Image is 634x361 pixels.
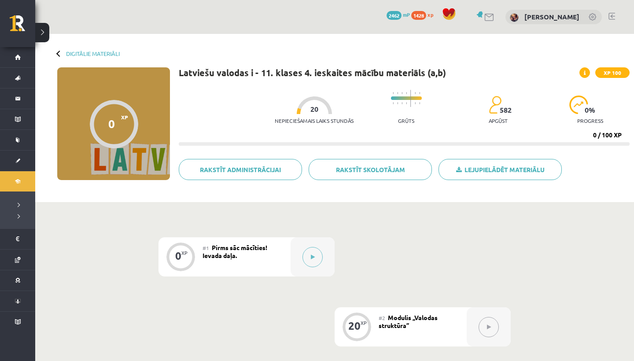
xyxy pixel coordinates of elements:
span: #2 [379,314,385,321]
p: progress [577,118,603,124]
span: XP 100 [595,67,630,78]
span: mP [403,11,410,18]
img: icon-short-line-57e1e144782c952c97e751825c79c345078a6d821885a25fce030b3d8c18986b.svg [419,102,420,104]
span: 582 [500,106,512,114]
p: Nepieciešamais laiks stundās [275,118,354,124]
p: Grūts [398,118,414,124]
div: 0 [175,252,181,260]
span: 1428 [411,11,426,20]
img: icon-short-line-57e1e144782c952c97e751825c79c345078a6d821885a25fce030b3d8c18986b.svg [393,102,394,104]
div: XP [361,320,367,325]
a: Lejupielādēt materiālu [439,159,562,180]
img: Katrīna Liepiņa [510,13,519,22]
div: 20 [348,322,361,330]
h1: Latviešu valodas i - 11. klases 4. ieskaites mācību materiāls (a,b) [179,67,446,78]
span: 0 % [585,106,596,114]
span: xp [428,11,433,18]
img: icon-short-line-57e1e144782c952c97e751825c79c345078a6d821885a25fce030b3d8c18986b.svg [415,102,416,104]
a: 1428 xp [411,11,438,18]
span: XP [121,114,128,120]
p: apgūst [489,118,508,124]
img: icon-progress-161ccf0a02000e728c5f80fcf4c31c7af3da0e1684b2b1d7c360e028c24a22f1.svg [569,96,588,114]
img: icon-short-line-57e1e144782c952c97e751825c79c345078a6d821885a25fce030b3d8c18986b.svg [406,92,407,94]
a: Rakstīt skolotājam [309,159,432,180]
img: icon-short-line-57e1e144782c952c97e751825c79c345078a6d821885a25fce030b3d8c18986b.svg [419,92,420,94]
a: Digitālie materiāli [66,50,120,57]
a: Rīgas 1. Tālmācības vidusskola [10,15,35,37]
span: #1 [203,244,209,251]
span: Modulis „Valodas struktūra” [379,313,438,329]
img: icon-short-line-57e1e144782c952c97e751825c79c345078a6d821885a25fce030b3d8c18986b.svg [415,92,416,94]
img: icon-short-line-57e1e144782c952c97e751825c79c345078a6d821885a25fce030b3d8c18986b.svg [397,92,398,94]
a: [PERSON_NAME] [524,12,579,21]
img: icon-short-line-57e1e144782c952c97e751825c79c345078a6d821885a25fce030b3d8c18986b.svg [397,102,398,104]
img: icon-long-line-d9ea69661e0d244f92f715978eff75569469978d946b2353a9bb055b3ed8787d.svg [410,90,411,107]
div: XP [181,250,188,255]
div: 0 [108,117,115,130]
span: 20 [310,105,318,113]
a: 2462 mP [387,11,410,18]
img: students-c634bb4e5e11cddfef0936a35e636f08e4e9abd3cc4e673bd6f9a4125e45ecb1.svg [489,96,501,114]
img: icon-short-line-57e1e144782c952c97e751825c79c345078a6d821885a25fce030b3d8c18986b.svg [393,92,394,94]
span: Pirms sāc mācīties! Ievada daļa. [203,243,267,259]
a: Rakstīt administrācijai [179,159,302,180]
span: 2462 [387,11,402,20]
img: icon-short-line-57e1e144782c952c97e751825c79c345078a6d821885a25fce030b3d8c18986b.svg [406,102,407,104]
